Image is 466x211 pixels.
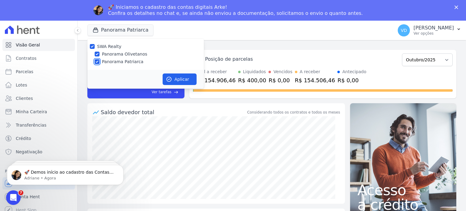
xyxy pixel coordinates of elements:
[2,92,75,104] a: Clientes
[163,73,197,85] button: Aplicar
[243,69,266,75] div: Liquidados
[195,76,236,84] div: R$ 154.906,46
[414,25,454,31] p: [PERSON_NAME]
[6,190,21,205] iframe: Intercom live chat
[2,177,75,189] a: Recebíveis
[2,119,75,131] a: Transferências
[16,95,33,101] span: Clientes
[357,183,449,197] span: Acesso
[20,23,111,29] p: Message from Adriane, sent Agora
[2,52,75,64] a: Contratos
[101,108,246,116] div: Saldo devedor total
[268,76,292,84] div: R$ 0,00
[414,31,454,36] p: Ver opções
[16,42,40,48] span: Visão Geral
[124,89,178,95] a: Ver tarefas east
[337,76,366,84] div: R$ 0,00
[2,191,75,203] a: Conta Hent
[16,55,36,61] span: Contratos
[295,76,335,84] div: R$ 154.506,46
[108,4,363,16] div: 🚀 Iniciamos o cadastro das contas digitais Arke! Confira os detalhes no chat e, se ainda não envi...
[87,24,154,36] button: Panorama Patriarca
[152,89,171,95] span: Ver tarefas
[19,190,23,195] span: 7
[97,44,121,49] label: SWA Realty
[247,110,340,115] div: Considerando todos os contratos e todos os meses
[401,28,407,32] span: VD
[2,106,75,118] a: Minha Carteira
[454,5,461,9] div: Fechar
[5,152,126,195] iframe: Intercom notifications mensagem
[205,56,253,63] div: Posição de parcelas
[2,132,75,145] a: Crédito
[2,146,75,158] a: Negativação
[16,122,46,128] span: Transferências
[2,66,75,78] a: Parcelas
[16,194,40,200] span: Conta Hent
[16,69,33,75] span: Parcelas
[93,5,103,15] img: Profile image for Adriane
[195,69,236,75] div: Total a receber
[393,22,466,39] button: VD [PERSON_NAME] Ver opções
[20,18,111,119] span: 🚀 Demos início ao cadastro das Contas Digitais Arke! Iniciamos a abertura para clientes do modelo...
[16,149,42,155] span: Negativação
[102,59,144,65] label: Panorama Patriarca
[238,76,266,84] div: R$ 400,00
[342,69,366,75] div: Antecipado
[2,79,75,91] a: Lotes
[174,90,178,94] span: east
[2,39,75,51] a: Visão Geral
[16,82,27,88] span: Lotes
[273,69,292,75] div: Vencidos
[16,135,31,141] span: Crédito
[102,51,147,57] label: Panorama Olivetanos
[16,109,47,115] span: Minha Carteira
[300,69,320,75] div: A receber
